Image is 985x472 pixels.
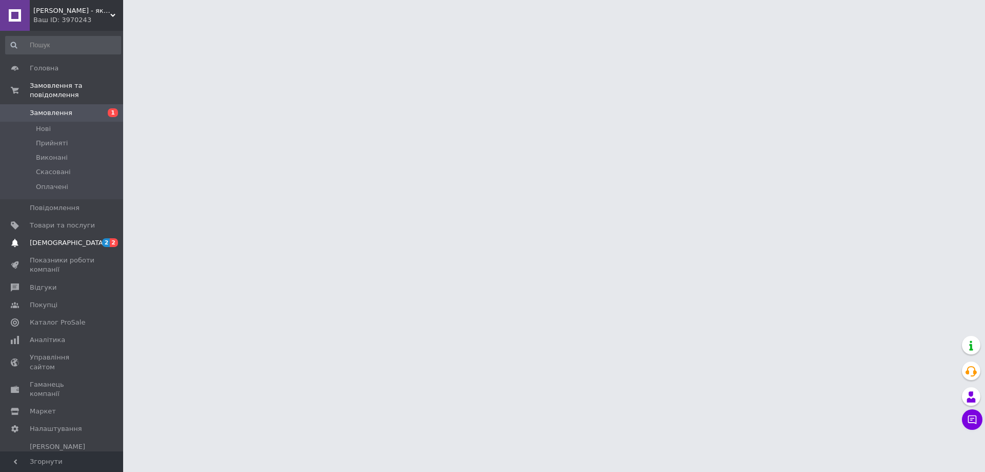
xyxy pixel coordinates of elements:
input: Пошук [5,36,121,54]
span: Оплачені [36,182,68,192]
span: Petruccio - якість та смак Європи у вашому домі [33,6,110,15]
span: 2 [110,238,118,247]
span: Нові [36,124,51,134]
span: Показники роботи компанії [30,256,95,274]
button: Чат з покупцем [962,409,982,430]
span: Налаштування [30,424,82,433]
span: Каталог ProSale [30,318,85,327]
span: Прийняті [36,139,68,148]
span: [DEMOGRAPHIC_DATA] [30,238,106,248]
span: Головна [30,64,58,73]
span: Маркет [30,407,56,416]
span: Товари та послуги [30,221,95,230]
span: Аналітика [30,335,65,345]
span: Управління сайтом [30,353,95,371]
span: 1 [108,108,118,117]
span: Повідомлення [30,203,80,213]
span: Замовлення та повідомлення [30,81,123,100]
span: Замовлення [30,108,72,118]
span: 2 [102,238,110,247]
div: Ваш ID: 3970243 [33,15,123,25]
span: Гаманець компанії [30,380,95,399]
span: Відгуки [30,283,56,292]
span: Скасовані [36,167,71,177]
span: [PERSON_NAME] та рахунки [30,442,95,470]
span: Покупці [30,300,57,310]
span: Виконані [36,153,68,162]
